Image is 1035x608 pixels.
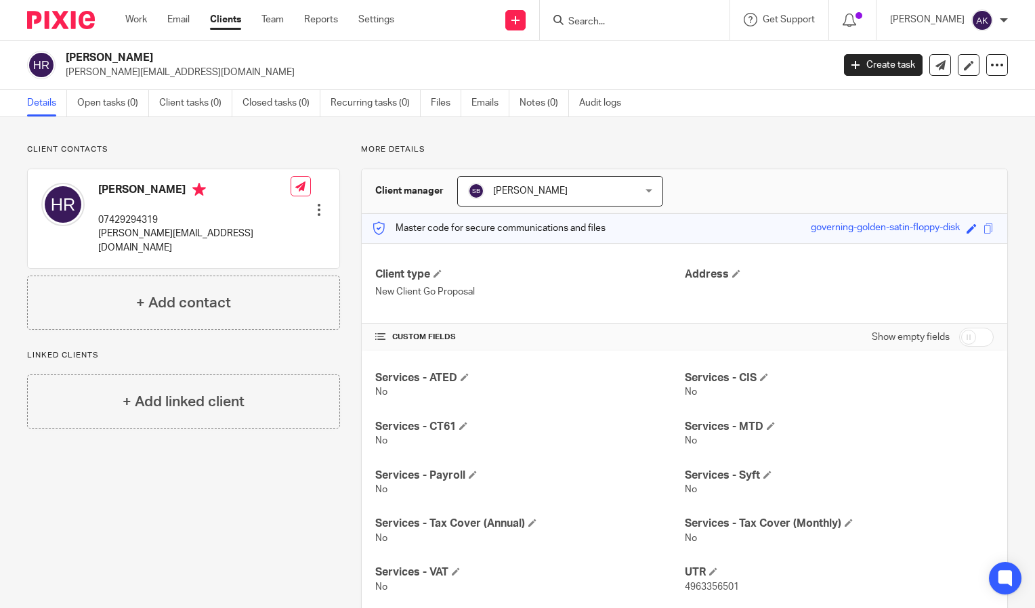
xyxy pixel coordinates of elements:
a: Client tasks (0) [159,90,232,116]
p: New Client Go Proposal [375,285,684,299]
a: Audit logs [579,90,631,116]
h4: + Add contact [136,292,231,313]
a: Team [261,13,284,26]
h4: UTR [685,565,994,580]
span: No [375,485,387,494]
span: No [685,436,697,446]
a: Work [125,13,147,26]
h4: CUSTOM FIELDS [375,332,684,343]
h4: Services - ATED [375,371,684,385]
span: No [685,387,697,397]
h4: Services - CIS [685,371,994,385]
a: Recurring tasks (0) [331,90,421,116]
a: Clients [210,13,241,26]
h4: Address [685,267,994,282]
span: No [375,534,387,543]
span: No [375,582,387,592]
a: Open tasks (0) [77,90,149,116]
p: Master code for secure communications and files [372,221,606,235]
p: Client contacts [27,144,340,155]
p: [PERSON_NAME] [890,13,965,26]
span: No [375,436,387,446]
h2: [PERSON_NAME] [66,51,672,65]
a: Notes (0) [520,90,569,116]
h4: Services - VAT [375,565,684,580]
span: No [375,387,387,397]
img: svg%3E [971,9,993,31]
span: No [685,534,697,543]
h4: Services - Payroll [375,469,684,483]
p: [PERSON_NAME][EMAIL_ADDRESS][DOMAIN_NAME] [98,227,291,255]
a: Closed tasks (0) [242,90,320,116]
img: svg%3E [468,183,484,199]
h4: Services - Syft [685,469,994,483]
span: [PERSON_NAME] [493,186,568,196]
h3: Client manager [375,184,444,198]
input: Search [567,16,689,28]
h4: Services - CT61 [375,420,684,434]
a: Emails [471,90,509,116]
a: Settings [358,13,394,26]
i: Primary [192,183,206,196]
p: Linked clients [27,350,340,361]
p: 07429294319 [98,213,291,227]
h4: + Add linked client [123,391,245,412]
span: No [685,485,697,494]
a: Files [431,90,461,116]
p: More details [361,144,1008,155]
h4: Services - MTD [685,420,994,434]
h4: [PERSON_NAME] [98,183,291,200]
a: Reports [304,13,338,26]
label: Show empty fields [872,330,950,344]
span: 4963356501 [685,582,739,592]
h4: Client type [375,267,684,282]
a: Create task [844,54,923,76]
a: Email [167,13,190,26]
span: Get Support [763,15,815,24]
h4: Services - Tax Cover (Monthly) [685,517,994,531]
h4: Services - Tax Cover (Annual) [375,517,684,531]
img: svg%3E [41,183,85,226]
a: Details [27,90,67,116]
img: svg%3E [27,51,56,79]
div: governing-golden-satin-floppy-disk [811,221,960,236]
img: Pixie [27,11,95,29]
p: [PERSON_NAME][EMAIL_ADDRESS][DOMAIN_NAME] [66,66,824,79]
